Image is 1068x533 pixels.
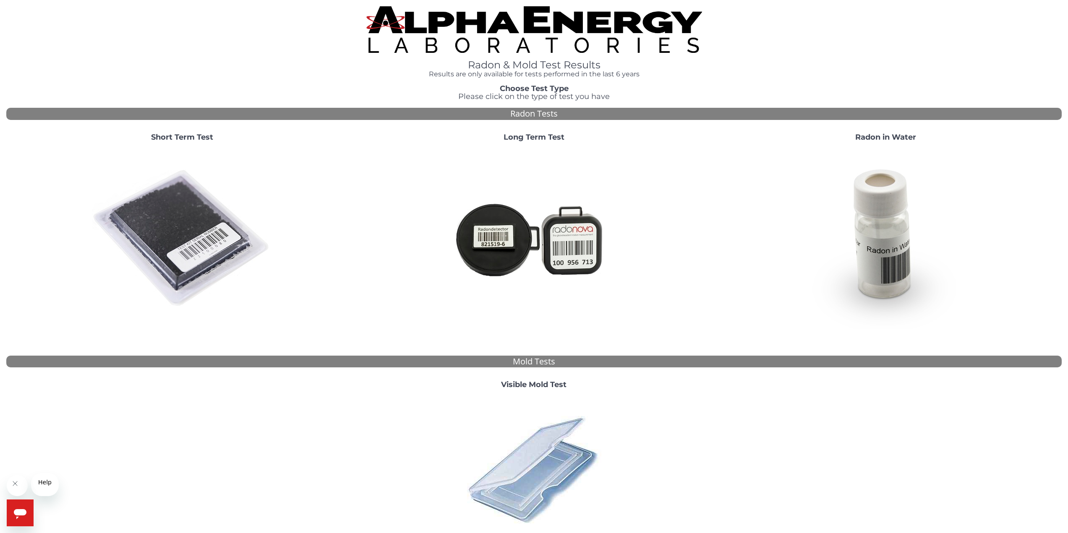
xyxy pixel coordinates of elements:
strong: Visible Mold Test [501,380,567,389]
h1: Radon & Mold Test Results [323,60,745,70]
img: RadoninWater.jpg [796,148,976,329]
iframe: Close message [7,475,28,496]
img: ShortTerm.jpg [92,148,272,329]
img: Radtrak2vsRadtrak3.jpg [444,148,624,329]
strong: Long Term Test [504,133,564,142]
strong: Short Term Test [151,133,213,142]
img: TightCrop.jpg [366,6,702,53]
span: Please click on the type of test you have [458,92,610,101]
div: Radon Tests [6,108,1062,120]
iframe: Message from company [31,473,59,496]
h4: Results are only available for tests performed in the last 6 years [323,70,745,78]
div: Mold Tests [6,356,1062,368]
iframe: Button to launch messaging window [7,499,34,526]
strong: Radon in Water [855,133,916,142]
strong: Choose Test Type [500,84,569,93]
